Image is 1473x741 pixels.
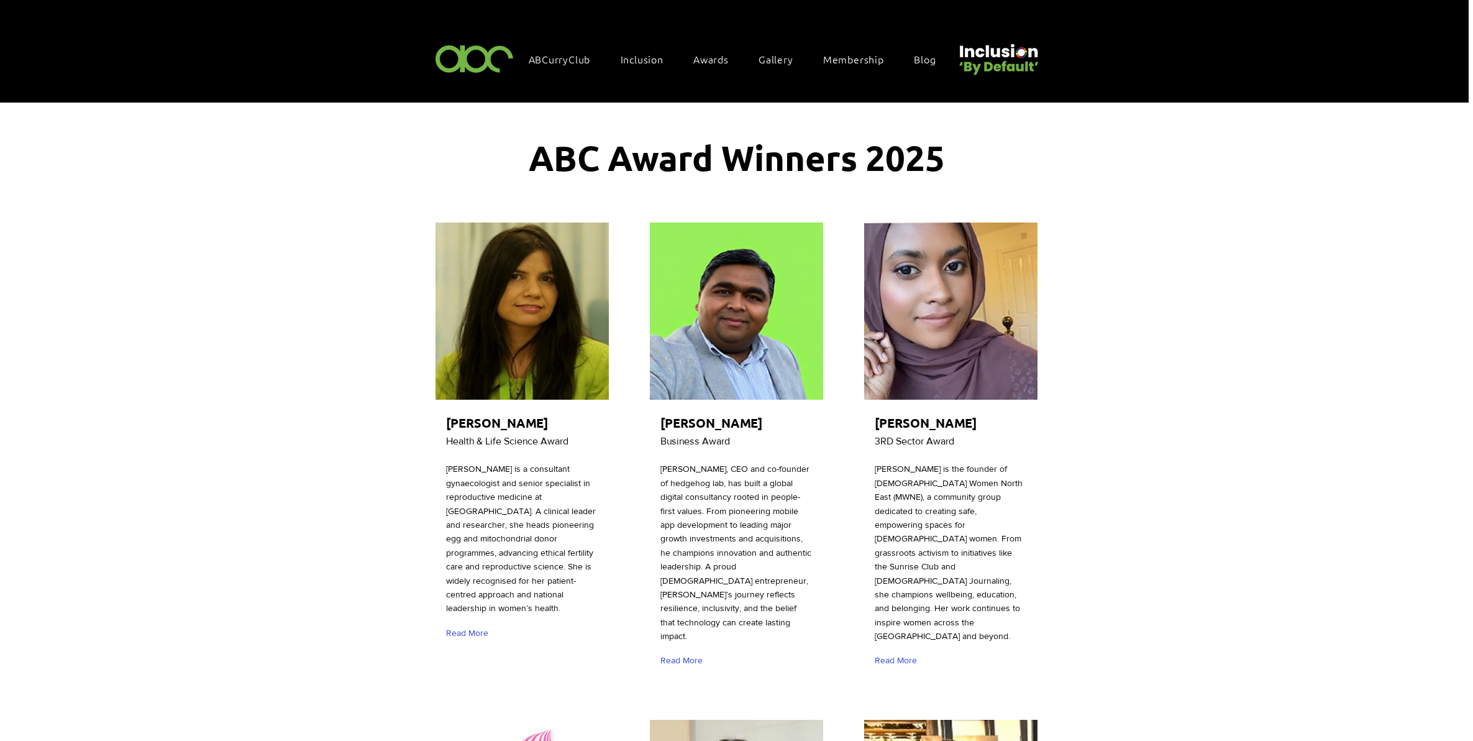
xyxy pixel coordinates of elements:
[522,46,955,72] nav: Site
[687,46,747,72] div: Awards
[446,627,488,640] span: Read More
[621,52,664,66] span: Inclusion
[432,40,518,76] img: ABC-Logo-Blank-Background-01-01-2.png
[955,34,1041,76] img: Untitled design (22).png
[875,436,954,446] span: 3RD Sector Award
[446,436,568,446] span: Health & Life Science Award
[914,52,936,66] span: Blog
[908,46,954,72] a: Blog
[752,46,812,72] a: Gallery
[522,46,609,72] a: ABCurryClub
[823,52,884,66] span: Membership
[446,464,596,613] span: [PERSON_NAME] is a consultant gynaecologist and senior specialist in reproductive medicine at [GE...
[875,650,923,672] a: Read More
[529,52,591,66] span: ABCurryClub
[614,46,682,72] div: Inclusion
[660,655,703,667] span: Read More
[529,136,945,179] span: ABC Award Winners 2025
[446,415,548,431] span: [PERSON_NAME]
[875,655,917,667] span: Read More
[660,436,730,446] span: Business Award
[817,46,903,72] a: Membership
[693,52,729,66] span: Awards
[759,52,793,66] span: Gallery
[660,415,762,431] span: [PERSON_NAME]
[875,464,1023,641] span: [PERSON_NAME] is the founder of [DEMOGRAPHIC_DATA] Women North East (MWNE), a community group ded...
[446,622,494,644] a: Read More
[660,650,708,672] a: Read More
[875,415,977,431] span: [PERSON_NAME]
[660,464,811,641] span: [PERSON_NAME], CEO and co-founder of hedgehog lab, has built a global digital consultancy rooted ...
